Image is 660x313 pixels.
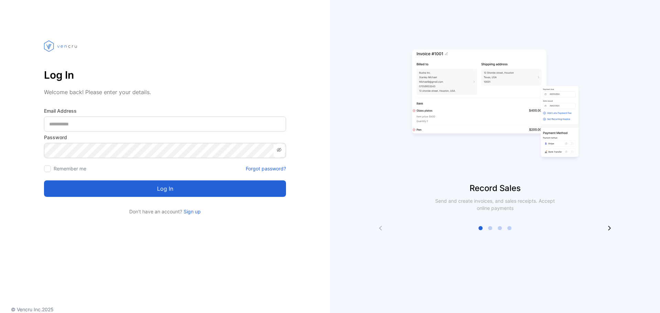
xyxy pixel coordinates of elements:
[44,134,286,141] label: Password
[44,27,78,65] img: vencru logo
[44,88,286,96] p: Welcome back! Please enter your details.
[54,166,86,171] label: Remember me
[330,182,660,194] p: Record Sales
[182,209,201,214] a: Sign up
[44,67,286,83] p: Log In
[44,208,286,215] p: Don't have an account?
[409,27,581,182] img: slider image
[44,107,286,114] label: Email Address
[44,180,286,197] button: Log in
[429,197,561,212] p: Send and create invoices, and sales receipts. Accept online payments
[246,165,286,172] a: Forgot password?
